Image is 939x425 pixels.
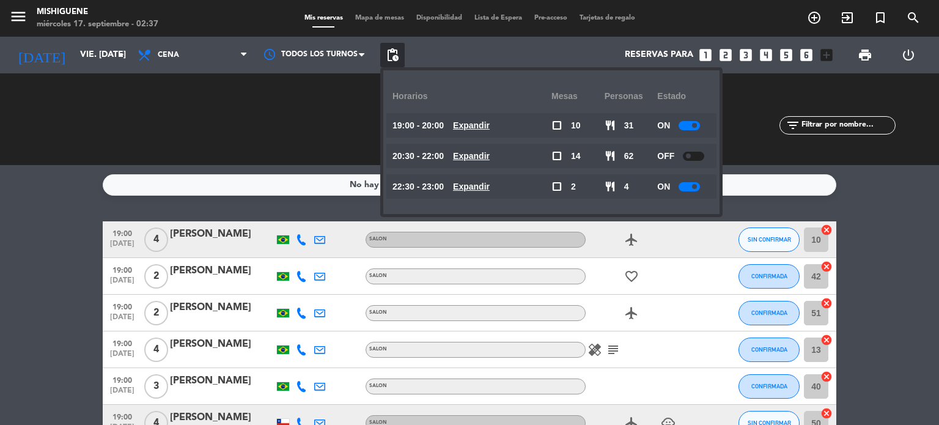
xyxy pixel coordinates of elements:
[37,18,158,31] div: miércoles 17. septiembre - 02:37
[751,273,787,279] span: CONFIRMADA
[107,372,138,386] span: 19:00
[107,262,138,276] span: 19:00
[369,273,387,278] span: SALON
[798,47,814,63] i: looks_6
[906,10,921,25] i: search
[551,150,562,161] span: check_box_outline_blank
[107,276,138,290] span: [DATE]
[657,79,710,113] div: Estado
[820,261,833,273] i: cancel
[624,149,634,163] span: 62
[807,10,822,25] i: add_circle_outline
[410,15,468,21] span: Disponibilidad
[9,7,28,30] button: menu
[718,47,734,63] i: looks_two
[751,383,787,390] span: CONFIRMADA
[738,227,800,252] button: SIN CONFIRMAR
[350,178,590,192] div: No hay notas para este servicio. Haz clic para agregar una
[657,149,674,163] span: OFF
[624,180,629,194] span: 4
[751,309,787,316] span: CONFIRMADA
[624,306,639,320] i: airplanemode_active
[625,50,693,60] span: Reservas para
[624,232,639,247] i: airplanemode_active
[820,297,833,309] i: cancel
[369,237,387,242] span: SALON
[738,338,800,362] button: CONFIRMADA
[605,150,616,161] span: restaurant
[778,47,794,63] i: looks_5
[551,181,562,192] span: check_box_outline_blank
[738,47,754,63] i: looks_3
[9,7,28,26] i: menu
[369,420,387,425] span: SALON
[468,15,528,21] span: Lista de Espera
[392,149,444,163] span: 20:30 - 22:00
[820,407,833,419] i: cancel
[738,374,800,399] button: CONFIRMADA
[369,383,387,388] span: SALON
[453,120,490,130] u: Expandir
[657,180,670,194] span: ON
[758,47,774,63] i: looks_4
[369,347,387,352] span: SALON
[107,409,138,423] span: 19:00
[605,120,616,131] span: restaurant
[551,120,562,131] span: check_box_outline_blank
[170,300,274,316] div: [PERSON_NAME]
[819,47,834,63] i: add_box
[392,180,444,194] span: 22:30 - 23:00
[800,119,895,132] input: Filtrar por nombre...
[170,226,274,242] div: [PERSON_NAME]
[158,51,179,59] span: Cena
[573,15,641,21] span: Tarjetas de regalo
[107,240,138,254] span: [DATE]
[170,263,274,279] div: [PERSON_NAME]
[605,79,658,113] div: personas
[820,224,833,236] i: cancel
[144,374,168,399] span: 3
[738,301,800,325] button: CONFIRMADA
[144,227,168,252] span: 4
[551,79,605,113] div: Mesas
[144,264,168,289] span: 2
[571,180,576,194] span: 2
[114,48,128,62] i: arrow_drop_down
[624,119,634,133] span: 31
[392,79,551,113] div: Horarios
[170,336,274,352] div: [PERSON_NAME]
[840,10,855,25] i: exit_to_app
[587,342,602,357] i: healing
[858,48,872,62] span: print
[107,336,138,350] span: 19:00
[107,226,138,240] span: 19:00
[624,269,639,284] i: favorite_border
[144,301,168,325] span: 2
[528,15,573,21] span: Pre-acceso
[873,10,888,25] i: turned_in_not
[170,373,274,389] div: [PERSON_NAME]
[698,47,713,63] i: looks_one
[453,151,490,161] u: Expandir
[107,299,138,313] span: 19:00
[392,119,444,133] span: 19:00 - 20:00
[37,6,158,18] div: Mishiguene
[886,37,930,73] div: LOG OUT
[571,149,581,163] span: 14
[751,346,787,353] span: CONFIRMADA
[107,313,138,327] span: [DATE]
[657,119,670,133] span: ON
[349,15,410,21] span: Mapa de mesas
[369,310,387,315] span: SALON
[786,118,800,133] i: filter_list
[9,42,74,68] i: [DATE]
[820,371,833,383] i: cancel
[820,334,833,346] i: cancel
[571,119,581,133] span: 10
[901,48,916,62] i: power_settings_new
[107,386,138,401] span: [DATE]
[738,264,800,289] button: CONFIRMADA
[605,181,616,192] span: restaurant
[298,15,349,21] span: Mis reservas
[453,182,490,191] u: Expandir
